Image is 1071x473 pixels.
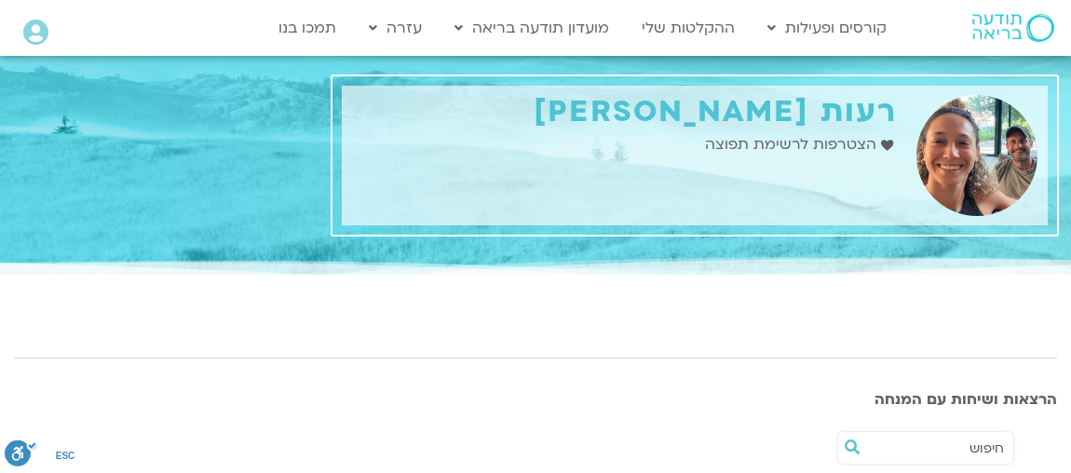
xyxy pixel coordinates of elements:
img: תודעה בריאה [972,14,1054,42]
a: עזרה [359,10,431,46]
h1: רעות [PERSON_NAME] [351,95,897,129]
a: הצטרפות לרשימת תפוצה [705,132,898,157]
h3: הרצאות ושיחות עם המנחה [14,391,1057,408]
input: חיפוש [866,432,1004,464]
a: תמכו בנו [269,10,346,46]
span: הצטרפות לרשימת תפוצה [705,132,881,157]
a: ההקלטות שלי [632,10,744,46]
a: מועדון תודעה בריאה [445,10,618,46]
a: קורסים ופעילות [758,10,896,46]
